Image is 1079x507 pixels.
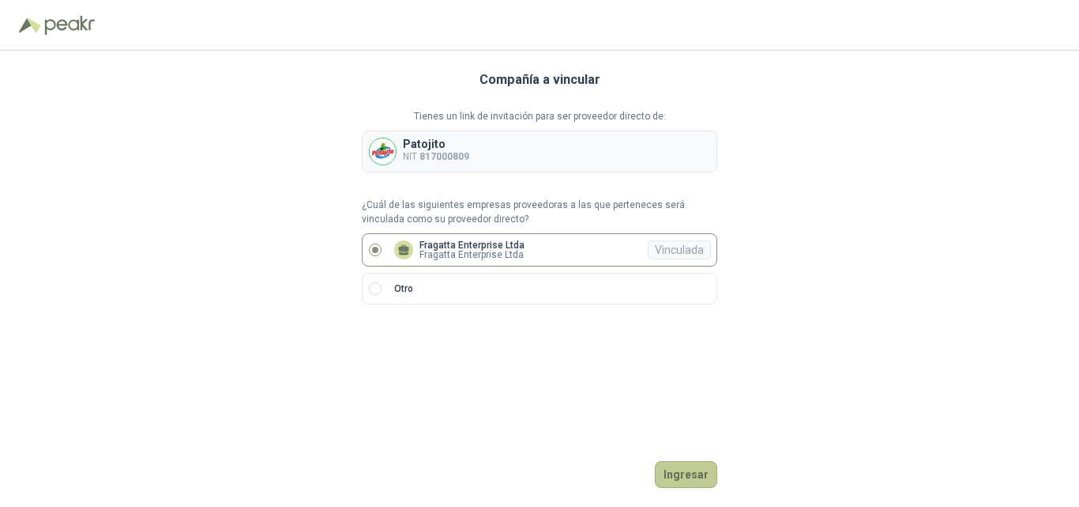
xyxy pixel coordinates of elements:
[19,17,41,33] img: Logo
[362,109,717,124] p: Tienes un link de invitación para ser proveedor directo de:
[403,138,469,149] p: Patojito
[479,70,600,90] h3: Compañía a vincular
[419,250,524,259] p: Fragatta Enterprise Ltda
[419,151,469,162] b: 817000809
[394,282,413,297] p: Otro
[419,240,524,250] p: Fragatta Enterprise Ltda
[655,461,717,488] button: Ingresar
[403,149,469,165] p: NIT
[362,198,717,228] p: ¿Cuál de las siguientes empresas proveedoras a las que perteneces será vinculada como su proveedo...
[648,240,711,259] div: Vinculada
[44,16,95,35] img: Peakr
[370,138,396,165] img: Company Logo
